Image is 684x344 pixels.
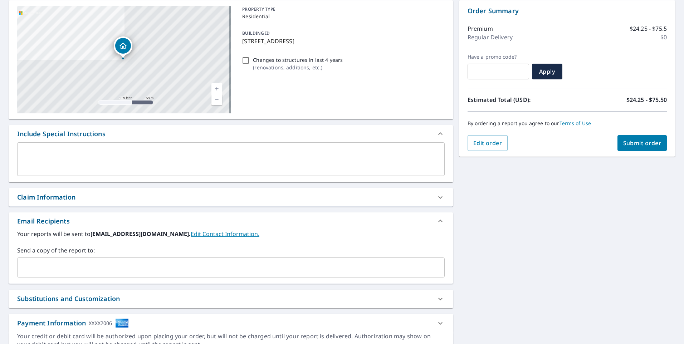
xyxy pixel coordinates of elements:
[211,94,222,105] a: Current Level 17, Zoom Out
[560,120,591,127] a: Terms of Use
[17,192,75,202] div: Claim Information
[9,314,453,332] div: Payment InformationXXXX2006cardImage
[242,13,441,20] p: Residential
[538,68,557,75] span: Apply
[242,37,441,45] p: [STREET_ADDRESS]
[17,230,445,238] label: Your reports will be sent to
[253,56,343,64] p: Changes to structures in last 4 years
[114,36,132,59] div: Dropped pin, building 1, Residential property, 636 Fairway View Dr Laurel, MT 59044
[468,33,513,41] p: Regular Delivery
[473,139,502,147] span: Edit order
[630,24,667,33] p: $24.25 - $75.5
[468,120,667,127] p: By ordering a report you agree to our
[115,318,129,328] img: cardImage
[17,246,445,255] label: Send a copy of the report to:
[532,64,562,79] button: Apply
[623,139,661,147] span: Submit order
[468,24,493,33] p: Premium
[468,6,667,16] p: Order Summary
[17,129,106,139] div: Include Special Instructions
[9,125,453,142] div: Include Special Instructions
[617,135,667,151] button: Submit order
[191,230,259,238] a: EditContactInfo
[626,95,667,104] p: $24.25 - $75.50
[17,216,70,226] div: Email Recipients
[253,64,343,71] p: ( renovations, additions, etc. )
[468,135,508,151] button: Edit order
[660,33,667,41] p: $0
[9,290,453,308] div: Substitutions and Customization
[89,318,112,328] div: XXXX2006
[17,318,129,328] div: Payment Information
[211,83,222,94] a: Current Level 17, Zoom In
[242,6,441,13] p: PROPERTY TYPE
[91,230,191,238] b: [EMAIL_ADDRESS][DOMAIN_NAME].
[242,30,270,36] p: BUILDING ID
[17,294,120,304] div: Substitutions and Customization
[468,95,567,104] p: Estimated Total (USD):
[9,212,453,230] div: Email Recipients
[468,54,529,60] label: Have a promo code?
[9,188,453,206] div: Claim Information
